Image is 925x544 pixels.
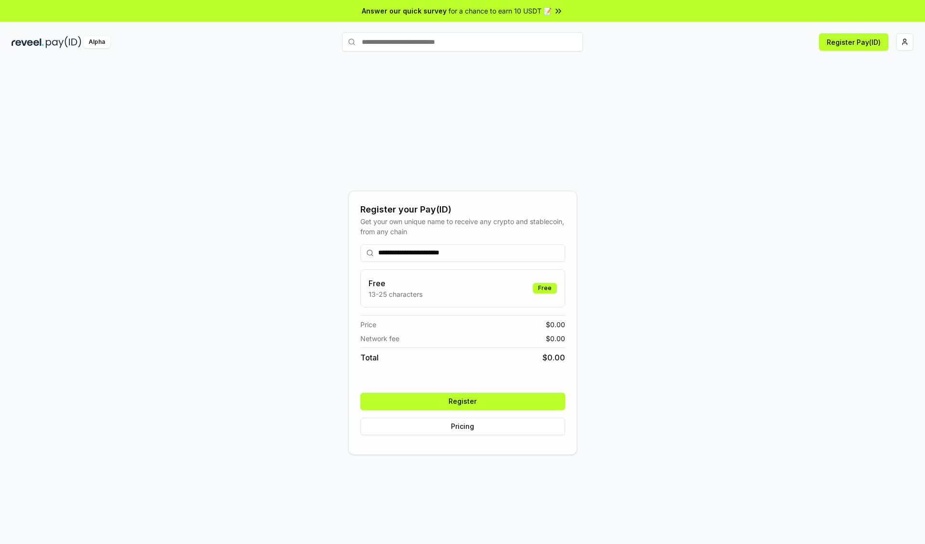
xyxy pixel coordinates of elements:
[546,333,565,344] span: $ 0.00
[360,319,376,330] span: Price
[542,352,565,363] span: $ 0.00
[360,216,565,237] div: Get your own unique name to receive any crypto and stablecoin, from any chain
[546,319,565,330] span: $ 0.00
[360,333,399,344] span: Network fee
[360,393,565,410] button: Register
[360,418,565,435] button: Pricing
[369,289,423,299] p: 13-25 characters
[819,33,888,51] button: Register Pay(ID)
[369,278,423,289] h3: Free
[449,6,552,16] span: for a chance to earn 10 USDT 📝
[360,352,379,363] span: Total
[360,203,565,216] div: Register your Pay(ID)
[46,36,81,48] img: pay_id
[83,36,110,48] div: Alpha
[362,6,447,16] span: Answer our quick survey
[12,36,44,48] img: reveel_dark
[533,283,557,293] div: Free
